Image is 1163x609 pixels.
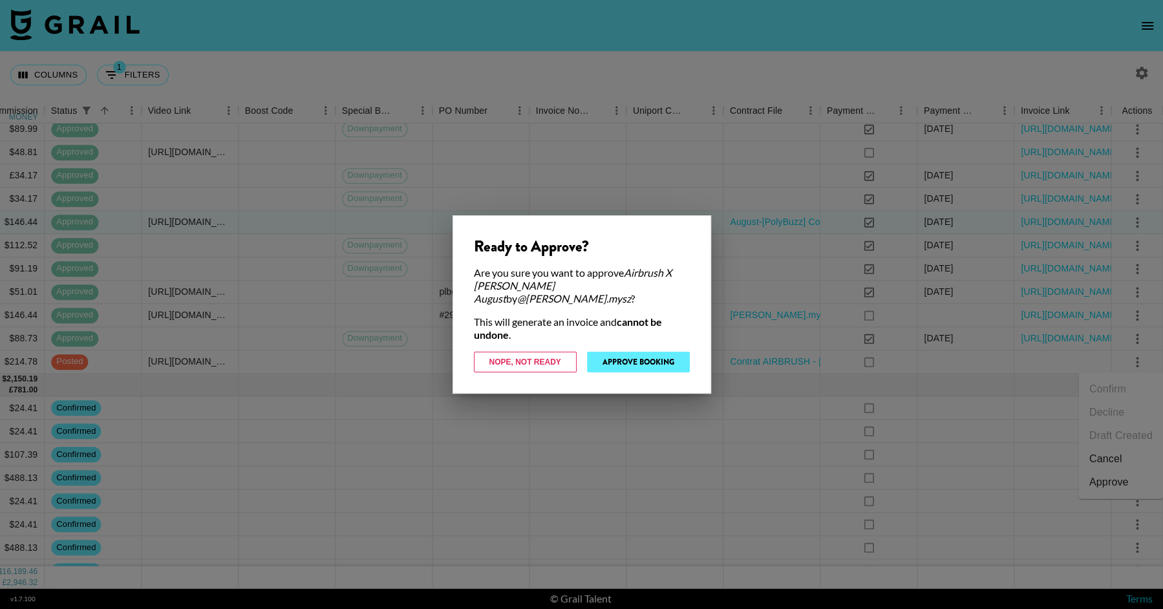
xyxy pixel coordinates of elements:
[474,352,577,372] button: Nope, Not Ready
[474,266,690,305] div: Are you sure you want to approve by ?
[474,315,662,341] strong: cannot be undone
[587,352,690,372] button: Approve Booking
[474,237,690,256] div: Ready to Approve?
[517,292,631,304] em: @ [PERSON_NAME].mysz
[474,315,690,341] div: This will generate an invoice and .
[474,266,672,304] em: Airbrush X [PERSON_NAME] August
